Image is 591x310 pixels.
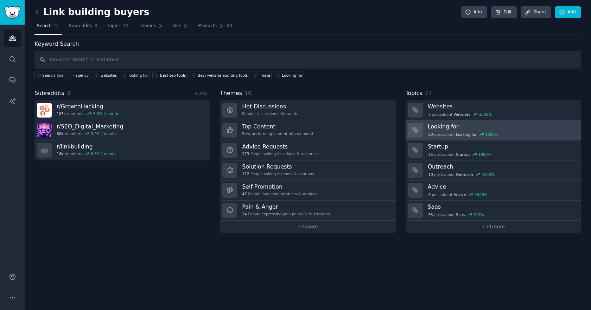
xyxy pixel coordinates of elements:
[242,171,249,176] span: 112
[428,211,485,218] div: post s about
[57,151,116,156] div: members
[220,181,395,201] a: Self-Promotion47People launching products & services
[93,111,118,116] div: 5.9 % / month
[461,6,487,18] a: Info
[171,20,191,35] a: Ask
[428,191,488,198] div: post s about
[95,23,98,29] span: 3
[37,103,52,118] img: GrowthHacking
[57,103,118,110] h3: r/ GrowthHacking
[198,73,248,78] div: Best website auditing tools
[428,131,499,138] div: post s about
[479,112,492,117] div: 1000 %
[406,221,581,233] a: +71more
[242,171,314,176] div: People asking for tools & solutions
[478,152,491,157] div: 1000 %
[242,123,314,130] h3: Top Content
[474,212,484,217] div: 610 %
[34,100,210,120] a: r/GrowthHacking105kmembers5.9% / month
[242,183,317,190] h3: Self-Promotion
[34,120,210,140] a: r/SEO_Digital_Marketing60kmembers3.0% / month
[37,123,52,138] img: SEO_Digital_Marketing
[428,123,576,130] h3: Looking for
[242,151,318,156] div: People asking for advice & resources
[123,23,129,29] span: 77
[91,151,116,156] div: 6.8 % / month
[75,73,89,78] div: agency
[454,192,466,197] span: Advice
[428,183,576,190] h3: Advice
[91,131,116,136] div: 3.0 % / month
[57,111,118,116] div: members
[274,71,304,79] a: Looking for
[485,132,498,137] div: 1000 %
[454,112,470,117] span: Websites
[242,191,247,196] span: 47
[428,151,492,158] div: post s about
[406,89,422,98] span: Topics
[220,140,395,160] a: Advice Requests123People asking for advice & resources
[101,73,117,78] div: websites
[68,71,90,79] a: agency
[107,23,120,29] span: Topics
[227,23,233,29] span: 63
[57,131,63,136] span: 60k
[555,6,581,18] a: Add
[242,151,249,156] span: 123
[428,103,576,110] h3: Websites
[57,111,66,116] span: 105k
[475,192,488,197] div: 1000 %
[428,143,576,150] h3: Startup
[428,163,576,170] h3: Outreach
[244,90,252,96] span: 10
[190,71,249,79] a: Best website auditing tools
[196,20,235,35] a: Products63
[242,103,297,110] h3: Hot Discussions
[34,7,149,18] h2: Link building buyers
[42,73,64,78] span: Search Tips
[406,181,581,201] a: Advice3postsaboutAdvice1000%
[57,131,123,136] div: members
[198,23,217,29] span: Products
[34,89,64,98] span: Subreddits
[482,172,495,177] div: 1000 %
[428,152,433,157] span: 35
[34,140,210,160] a: r/linkbuilding14kmembers6.8% / month
[34,20,62,35] a: Search
[252,71,272,79] a: I hate
[456,152,470,157] span: Startup
[456,132,477,137] span: Looking for
[220,100,395,120] a: Hot DiscussionsPopular discussions this week
[105,20,131,35] a: Topics77
[128,73,148,78] div: looking for
[242,163,314,170] h3: Solution Requests
[57,123,123,130] h3: r/ SEO_Digital_Marketing
[242,143,318,150] h3: Advice Requests
[37,23,52,29] span: Search
[160,73,186,78] div: Best seo tools
[406,140,581,160] a: Startup35postsaboutStartup1000%
[521,6,551,18] a: Share
[282,73,303,78] div: Looking for
[34,40,79,47] label: Keyword Search
[242,203,330,210] h3: Pain & Anger
[93,71,119,79] a: websites
[57,151,63,156] span: 14k
[260,73,270,78] div: I hate
[220,160,395,181] a: Solution Requests112People asking for tools & solutions
[34,71,65,79] button: Search Tips
[428,203,576,210] h3: Saas
[69,23,92,29] span: Subreddits
[428,112,431,117] span: 7
[220,89,242,98] span: Themes
[242,191,317,196] div: People launching products & services
[66,20,100,35] a: Subreddits3
[456,172,473,177] span: Outreach
[220,201,395,221] a: Pain & Anger24People expressing pain points & frustrations
[428,212,433,217] span: 33
[220,120,395,140] a: Top ContentBest-performing content of past month
[34,51,581,69] input: Keyword search in audience
[194,91,208,96] a: + Add
[220,221,395,233] a: +4more
[173,23,181,29] span: Ask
